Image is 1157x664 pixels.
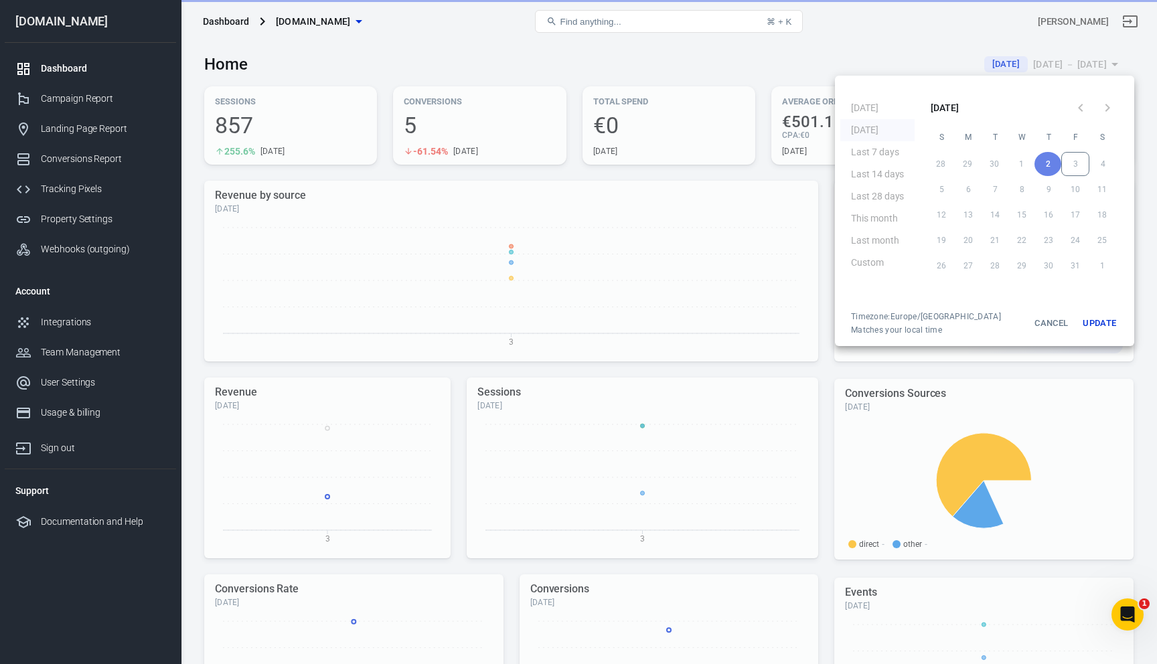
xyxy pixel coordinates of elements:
[1139,598,1150,609] span: 1
[851,311,1001,322] div: Timezone: Europe/[GEOGRAPHIC_DATA]
[929,124,953,151] span: Sunday
[1090,124,1114,151] span: Saturday
[1030,311,1073,335] button: Cancel
[1078,311,1121,335] button: Update
[1111,598,1144,631] iframe: Intercom live chat
[851,325,1001,335] span: Matches your local time
[931,101,959,115] div: [DATE]
[956,124,980,151] span: Monday
[983,124,1007,151] span: Tuesday
[1063,124,1087,151] span: Friday
[1010,124,1034,151] span: Wednesday
[1036,124,1061,151] span: Thursday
